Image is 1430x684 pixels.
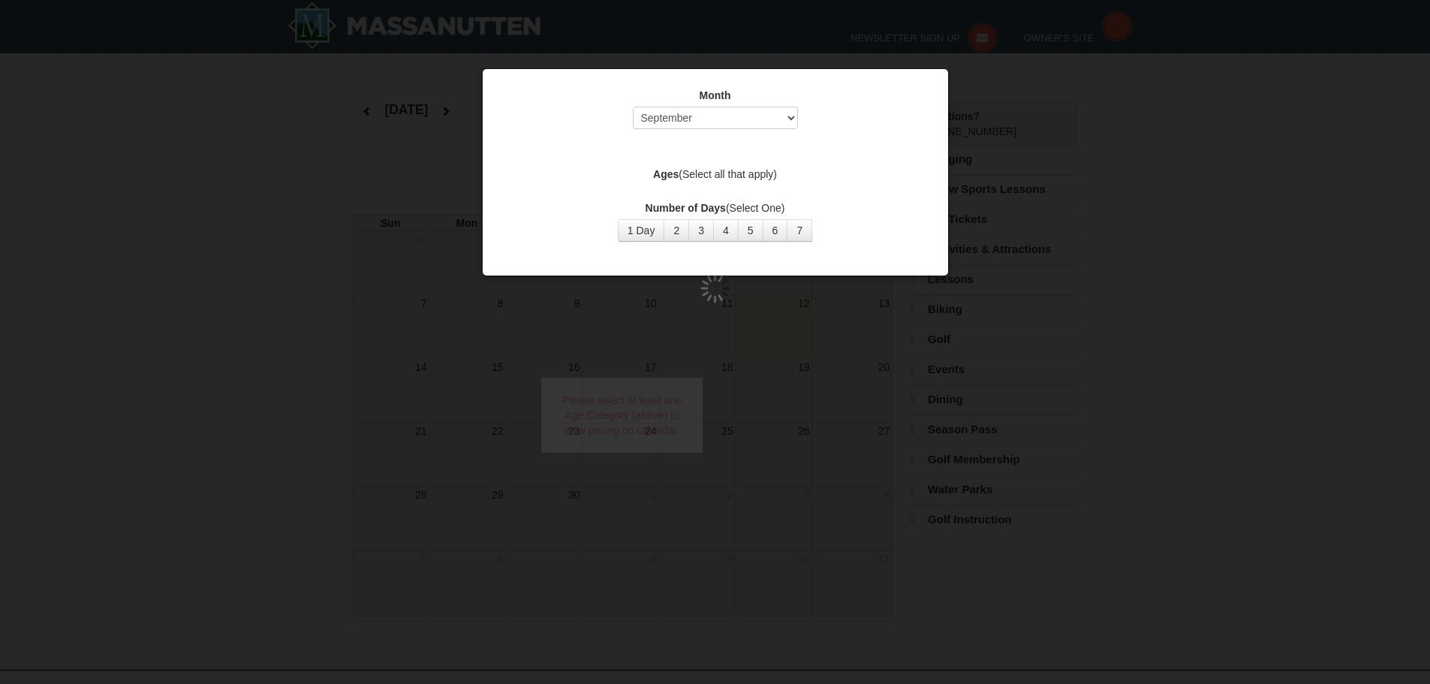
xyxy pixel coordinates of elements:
[713,219,739,242] button: 4
[688,219,714,242] button: 3
[541,378,703,453] div: Please select at least one Age Category (above) to view pricing on calendar.
[501,167,929,182] label: (Select all that apply)
[618,219,665,242] button: 1 Day
[501,200,929,215] label: (Select One)
[787,219,812,242] button: 7
[664,219,689,242] button: 2
[653,168,679,180] strong: Ages
[738,219,763,242] button: 5
[700,89,731,101] strong: Month
[646,202,726,214] strong: Number of Days
[763,219,788,242] button: 6
[700,273,730,303] img: wait gif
